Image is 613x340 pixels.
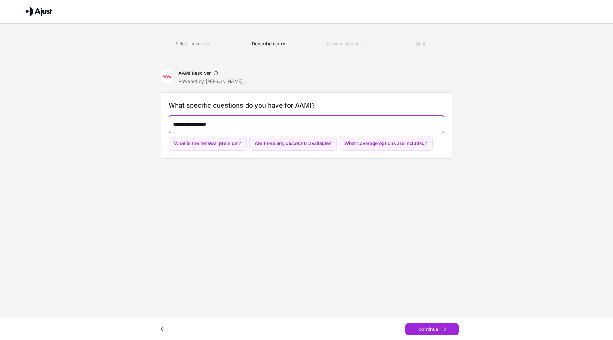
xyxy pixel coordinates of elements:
[154,40,230,47] h6: Select business
[169,100,444,110] h6: What specific questions do you have for AAMI?
[231,40,306,47] h6: Describe issue
[178,70,211,76] h6: AAMI Resolver
[405,323,459,335] button: Continue
[339,136,433,151] button: What coverage options are included?
[26,6,52,16] img: Ajust
[169,136,247,151] button: What is the renewal premium?
[249,136,337,151] button: Are there any discounts available?
[161,70,173,83] img: AAMI
[178,78,243,85] p: Powered by [PERSON_NAME]
[306,40,382,47] h6: Review message
[383,40,459,47] h6: Sent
